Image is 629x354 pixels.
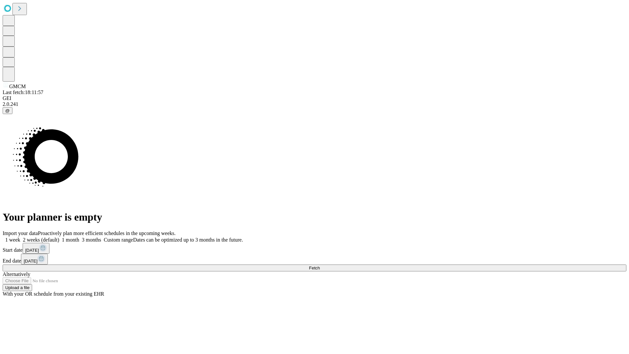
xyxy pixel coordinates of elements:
[133,237,243,243] span: Dates can be optimized up to 3 months in the future.
[23,237,59,243] span: 2 weeks (default)
[3,265,626,271] button: Fetch
[3,284,32,291] button: Upload a file
[104,237,133,243] span: Custom range
[21,254,48,265] button: [DATE]
[5,237,20,243] span: 1 week
[3,254,626,265] div: End date
[3,95,626,101] div: GEI
[62,237,79,243] span: 1 month
[3,291,104,297] span: With your OR schedule from your existing EHR
[3,89,43,95] span: Last fetch: 18:11:57
[3,101,626,107] div: 2.0.241
[38,230,176,236] span: Proactively plan more efficient schedules in the upcoming weeks.
[3,230,38,236] span: Import your data
[3,271,30,277] span: Alternatively
[9,84,26,89] span: GMCM
[23,243,49,254] button: [DATE]
[3,107,12,114] button: @
[3,211,626,223] h1: Your planner is empty
[309,265,320,270] span: Fetch
[25,248,39,253] span: [DATE]
[3,243,626,254] div: Start date
[24,259,37,264] span: [DATE]
[82,237,101,243] span: 3 months
[5,108,10,113] span: @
